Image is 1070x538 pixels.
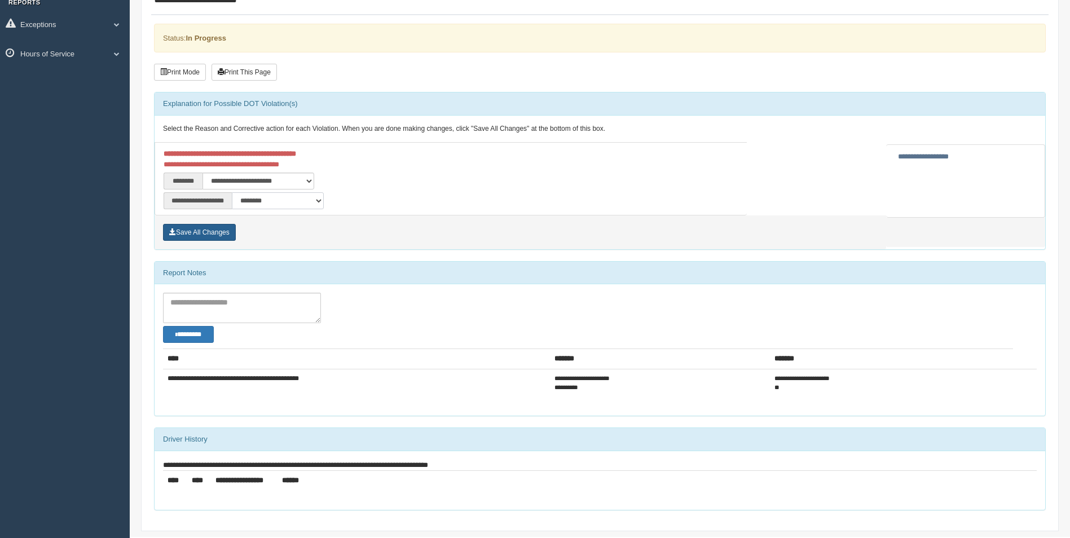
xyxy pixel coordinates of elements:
[163,224,236,241] button: Save
[155,428,1045,451] div: Driver History
[155,262,1045,284] div: Report Notes
[155,92,1045,115] div: Explanation for Possible DOT Violation(s)
[154,64,206,81] button: Print Mode
[212,64,277,81] button: Print This Page
[155,116,1045,143] div: Select the Reason and Corrective action for each Violation. When you are done making changes, cli...
[163,326,214,343] button: Change Filter Options
[186,34,226,42] strong: In Progress
[154,24,1046,52] div: Status:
